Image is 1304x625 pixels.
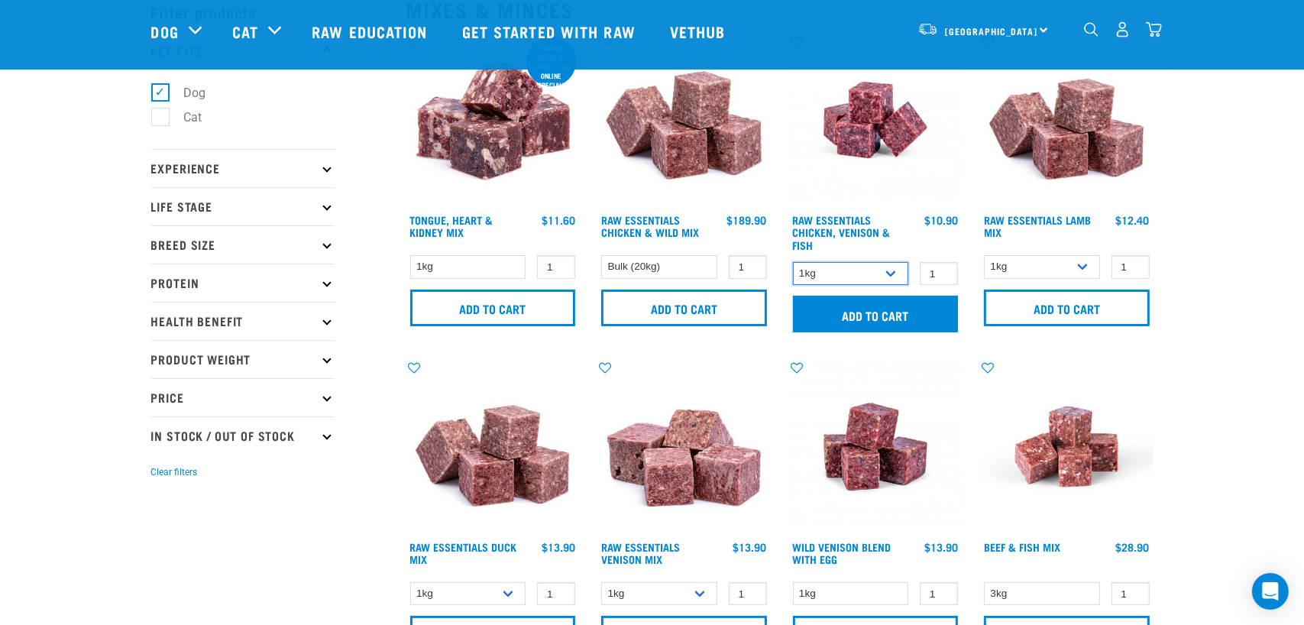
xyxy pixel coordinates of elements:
p: In Stock / Out Of Stock [151,416,335,455]
input: 1 [537,255,575,279]
input: 1 [1111,582,1150,606]
input: 1 [729,582,767,606]
p: Breed Size [151,225,335,264]
img: ?1041 RE Lamb Mix 01 [406,360,580,533]
a: Cat [232,20,258,43]
img: user.png [1115,21,1131,37]
p: Protein [151,264,335,302]
input: Add to cart [410,290,576,326]
div: $13.90 [542,541,575,553]
span: [GEOGRAPHIC_DATA] [946,28,1038,34]
img: Beef Mackerel 1 [980,360,1154,533]
input: 1 [1111,255,1150,279]
div: $189.90 [727,214,767,226]
a: Wild Venison Blend with Egg [793,544,891,562]
div: $12.40 [1116,214,1150,226]
label: Dog [160,83,212,102]
div: $13.90 [733,541,767,553]
div: $13.90 [924,541,958,553]
img: van-moving.png [917,22,938,36]
div: $11.60 [542,214,575,226]
img: home-icon-1@2x.png [1084,22,1099,37]
input: 1 [537,582,575,606]
img: 1113 RE Venison Mix 01 [597,360,771,533]
img: Venison Egg 1616 [789,360,963,533]
button: Clear filters [151,465,198,479]
a: Raw Education [296,1,446,62]
input: 1 [729,255,767,279]
p: Life Stage [151,187,335,225]
a: Get started with Raw [447,1,655,62]
input: Add to cart [984,290,1150,326]
div: $28.90 [1116,541,1150,553]
p: Health Benefit [151,302,335,340]
p: Product Weight [151,340,335,378]
div: Open Intercom Messenger [1252,573,1289,610]
label: Cat [160,108,209,127]
input: 1 [920,582,958,606]
img: ?1041 RE Lamb Mix 01 [980,34,1154,207]
a: Beef & Fish Mix [984,544,1060,549]
p: Price [151,378,335,416]
img: Pile Of Cubed Chicken Wild Meat Mix [597,34,771,207]
a: Raw Essentials Duck Mix [410,544,517,562]
input: Add to cart [601,290,767,326]
a: Raw Essentials Chicken & Wild Mix [601,217,699,235]
a: Tongue, Heart & Kidney Mix [410,217,493,235]
img: 1167 Tongue Heart Kidney Mix 01 [406,34,580,207]
a: Raw Essentials Venison Mix [601,544,680,562]
div: $10.90 [924,214,958,226]
p: Experience [151,149,335,187]
img: Chicken Venison mix 1655 [789,34,963,207]
a: Raw Essentials Chicken, Venison & Fish [793,217,891,247]
input: 1 [920,262,958,286]
a: Raw Essentials Lamb Mix [984,217,1091,235]
input: Add to cart [793,296,959,332]
img: home-icon@2x.png [1146,21,1162,37]
a: Vethub [655,1,745,62]
a: Dog [151,20,179,43]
